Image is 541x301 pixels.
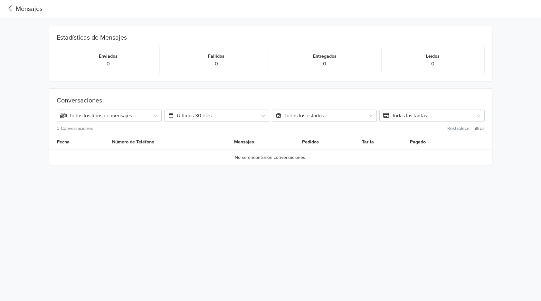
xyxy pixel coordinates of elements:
a: Mensajes [5,4,43,14]
th: Pedidos [298,135,358,150]
div: Conversaciones [57,97,485,107]
small: Enviados [99,53,118,59]
th: Mensajes [230,135,298,150]
span: Todos los estados [275,112,324,119]
th: Fecha [49,135,108,150]
span: Todas las tarifas [383,112,427,119]
th: Pagado [406,135,464,150]
th: Número de Teléfono [108,135,230,150]
small: Fallidos [208,53,224,59]
span: Todos los tipos de mensajes [60,112,132,119]
p: 0 [387,60,479,68]
p: 0 [279,60,371,68]
span: Últimos 30 días [168,112,212,119]
th: Tarifa [358,135,406,150]
small: Leídos [426,53,440,59]
div: Estadísticas de Mensajes [54,26,487,44]
small: 0 Conversaciones [57,126,93,131]
p: 0 [170,60,262,68]
span: No se encontraron conversaciones. [235,154,306,161]
small: Entregados [313,53,337,59]
small: Restablecer Filtros [447,126,485,131]
p: 0 [62,60,154,68]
